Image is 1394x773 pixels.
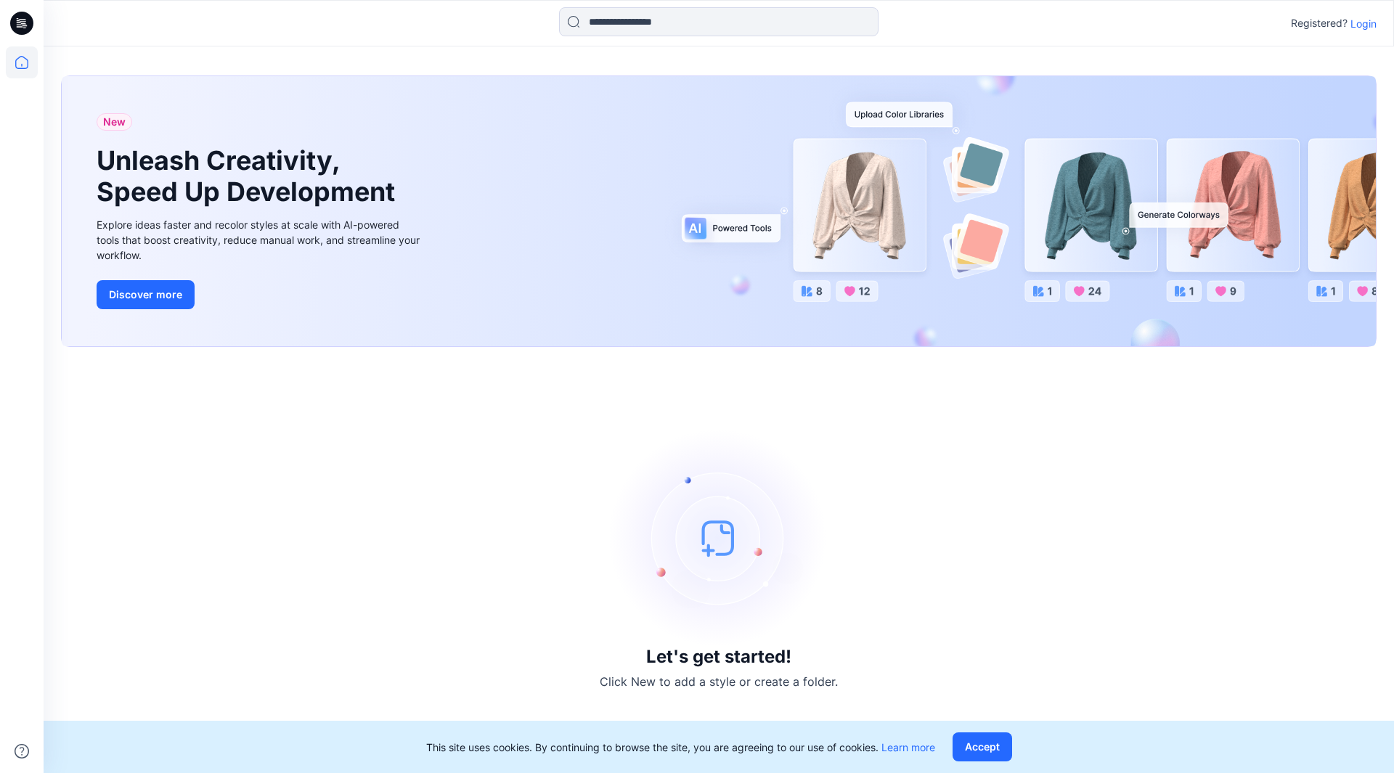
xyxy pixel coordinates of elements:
[953,732,1012,761] button: Accept
[610,429,828,647] img: empty-state-image.svg
[1291,15,1348,32] p: Registered?
[1350,16,1377,31] p: Login
[103,113,126,131] span: New
[881,741,935,753] a: Learn more
[97,217,423,263] div: Explore ideas faster and recolor styles at scale with AI-powered tools that boost creativity, red...
[600,673,838,690] p: Click New to add a style or create a folder.
[97,280,195,309] button: Discover more
[646,647,791,667] h3: Let's get started!
[97,145,402,208] h1: Unleash Creativity, Speed Up Development
[426,740,935,755] p: This site uses cookies. By continuing to browse the site, you are agreeing to our use of cookies.
[97,280,423,309] a: Discover more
